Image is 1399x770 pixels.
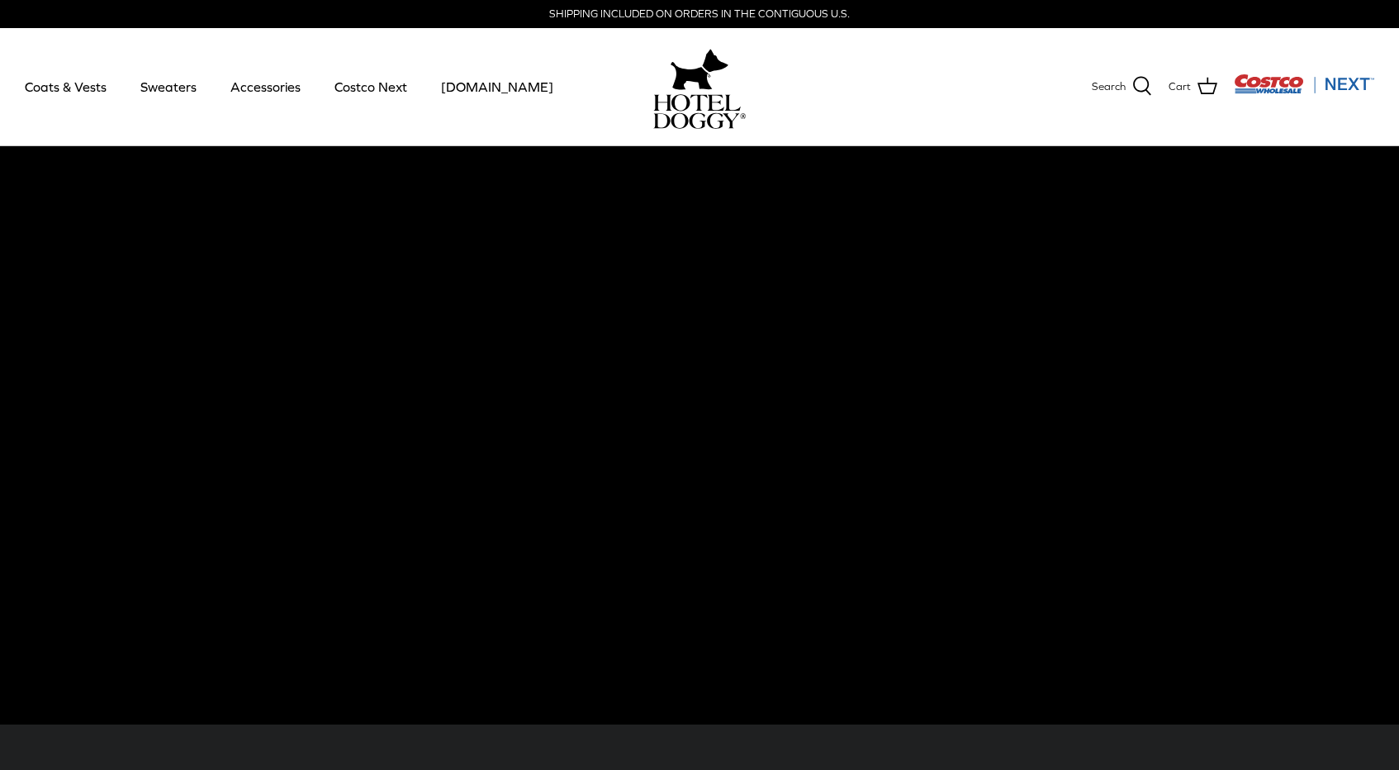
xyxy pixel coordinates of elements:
a: Coats & Vests [10,59,121,115]
a: Costco Next [320,59,422,115]
a: Cart [1169,76,1217,97]
img: Costco Next [1234,74,1374,94]
img: hoteldoggycom [653,94,746,129]
img: hoteldoggy.com [671,45,728,94]
a: Accessories [216,59,315,115]
a: hoteldoggy.com hoteldoggycom [653,45,746,129]
a: [DOMAIN_NAME] [426,59,568,115]
a: Search [1092,76,1152,97]
span: Search [1092,78,1126,96]
span: Cart [1169,78,1191,96]
a: Visit Costco Next [1234,84,1374,97]
a: Sweaters [126,59,211,115]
